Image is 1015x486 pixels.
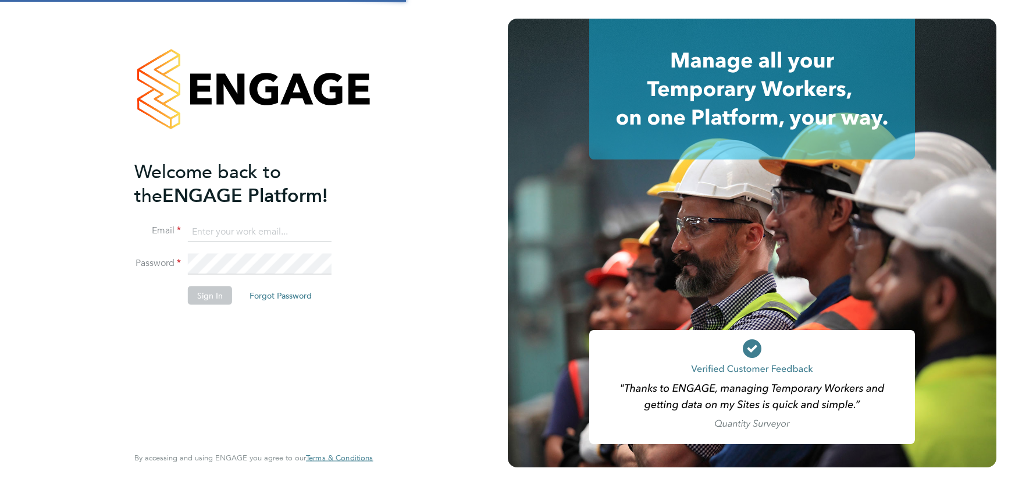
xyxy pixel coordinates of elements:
[188,221,332,242] input: Enter your work email...
[240,286,321,305] button: Forgot Password
[134,453,373,463] span: By accessing and using ENGAGE you agree to our
[134,160,281,207] span: Welcome back to the
[134,257,181,269] label: Password
[134,159,361,207] h2: ENGAGE Platform!
[134,225,181,237] label: Email
[188,286,232,305] button: Sign In
[306,453,373,463] a: Terms & Conditions
[306,453,373,463] span: Terms & Conditions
